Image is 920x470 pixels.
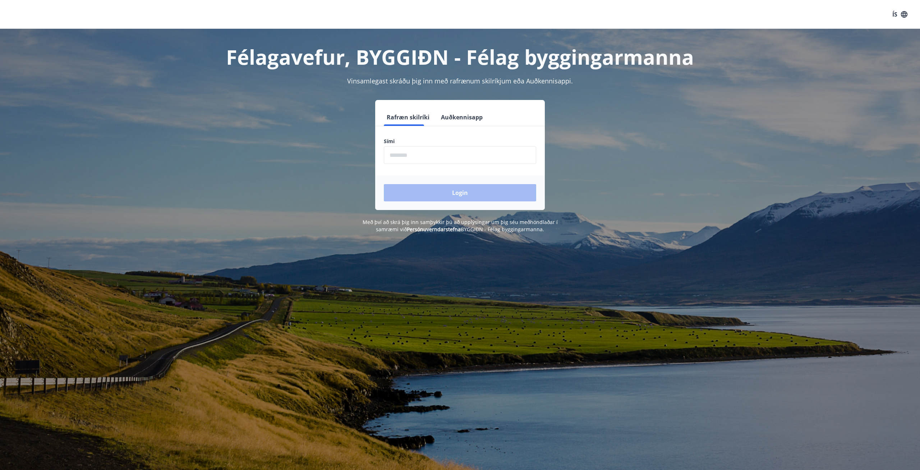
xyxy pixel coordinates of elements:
[384,138,536,145] label: Sími
[210,43,710,70] h1: Félagavefur, BYGGIÐN - Félag byggingarmanna
[384,109,432,126] button: Rafræn skilríki
[407,226,461,233] a: Persónuverndarstefna
[363,219,558,233] span: Með því að skrá þig inn samþykkir þú að upplýsingar um þig séu meðhöndlaðar í samræmi við BYGGIÐN...
[888,8,911,21] button: ÍS
[347,77,573,85] span: Vinsamlegast skráðu þig inn með rafrænum skilríkjum eða Auðkennisappi.
[438,109,486,126] button: Auðkennisapp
